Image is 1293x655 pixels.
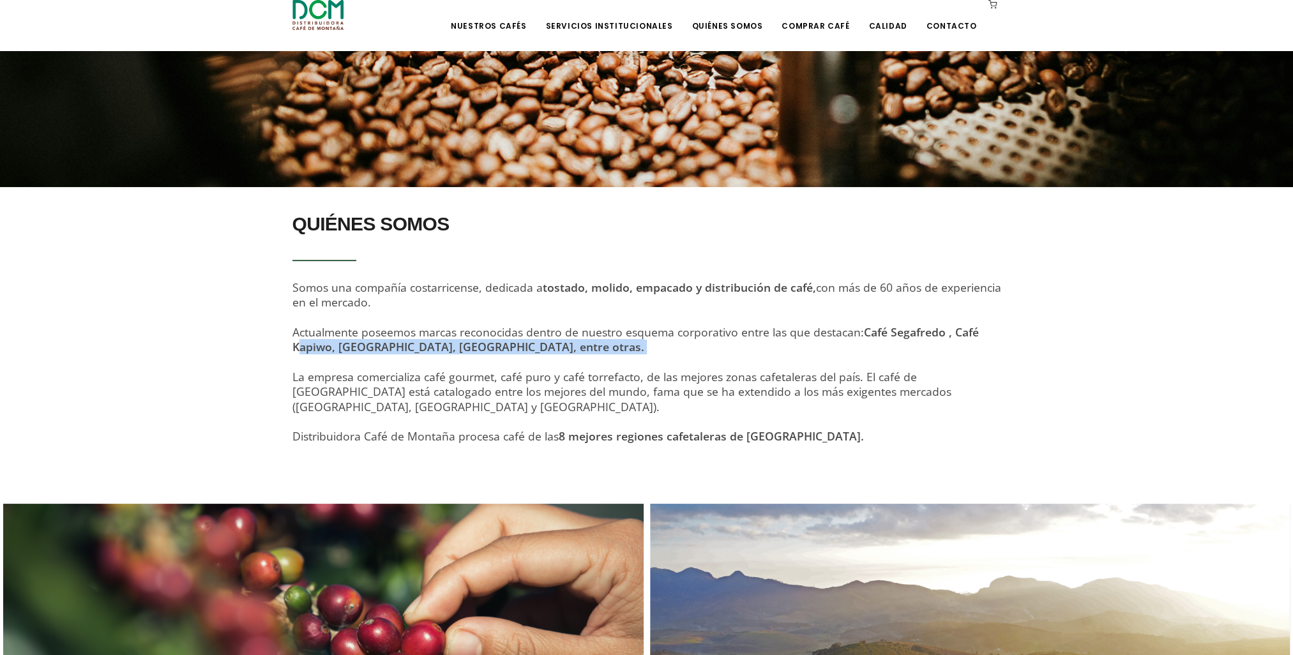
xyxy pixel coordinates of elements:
a: Comprar Café [774,1,857,31]
a: Servicios Institucionales [538,1,680,31]
span: Actualmente poseemos marcas reconocidas dentro de nuestro esquema corporativo entre las que desta... [292,324,979,354]
a: Contacto [919,1,985,31]
h2: QUIÉNES SOMOS [292,206,1001,242]
a: Calidad [861,1,914,31]
span: La empresa comercializa café gourmet, café puro y café torrefacto, de las mejores zonas cafetaler... [292,369,951,414]
strong: Café Segafredo , Café Kapiwo, [GEOGRAPHIC_DATA], [GEOGRAPHIC_DATA], entre otras. [292,324,979,354]
span: Somos una compañía costarricense, dedicada a con más de 60 años de experiencia en el mercado. [292,280,1001,310]
a: Nuestros Cafés [443,1,534,31]
a: Quiénes Somos [684,1,770,31]
span: Distribuidora Café de Montaña procesa café de las [292,428,864,444]
strong: 8 mejores regiones cafetaleras de [GEOGRAPHIC_DATA]. [559,428,864,444]
strong: tostado, molido, empacado y distribución de café, [543,280,816,295]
